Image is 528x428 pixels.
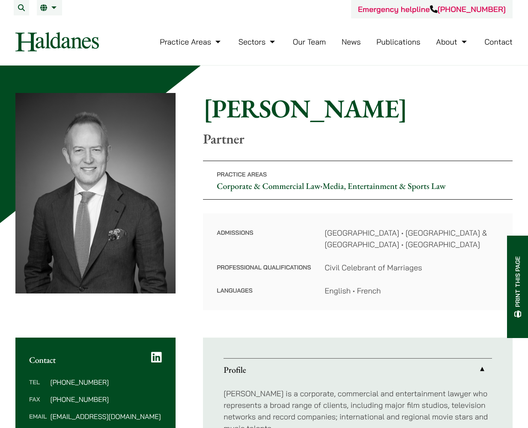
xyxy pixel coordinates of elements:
[29,396,47,413] dt: Fax
[217,180,320,192] a: Corporate & Commercial Law
[29,379,47,396] dt: Tel
[203,131,513,147] p: Partner
[217,285,311,296] dt: Languages
[50,396,162,403] dd: [PHONE_NUMBER]
[325,262,499,273] dd: Civil Celebrant of Marriages
[29,413,47,420] dt: Email
[50,413,162,420] dd: [EMAIL_ADDRESS][DOMAIN_NAME]
[217,227,311,262] dt: Admissions
[239,37,277,47] a: Sectors
[151,351,162,363] a: LinkedIn
[484,37,513,47] a: Contact
[15,32,99,51] img: Logo of Haldanes
[29,355,162,365] h2: Contact
[322,180,445,192] a: Media, Entertainment & Sports Law
[160,37,223,47] a: Practice Areas
[40,4,59,11] a: EN
[358,4,506,14] a: Emergency helpline[PHONE_NUMBER]
[217,262,311,285] dt: Professional Qualifications
[50,379,162,386] dd: [PHONE_NUMBER]
[376,37,421,47] a: Publications
[436,37,468,47] a: About
[217,171,267,178] span: Practice Areas
[342,37,361,47] a: News
[293,37,326,47] a: Our Team
[203,93,513,124] h1: [PERSON_NAME]
[203,161,513,200] p: •
[224,359,492,381] a: Profile
[325,285,499,296] dd: English • French
[325,227,499,250] dd: [GEOGRAPHIC_DATA] • [GEOGRAPHIC_DATA] & [GEOGRAPHIC_DATA] • [GEOGRAPHIC_DATA]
